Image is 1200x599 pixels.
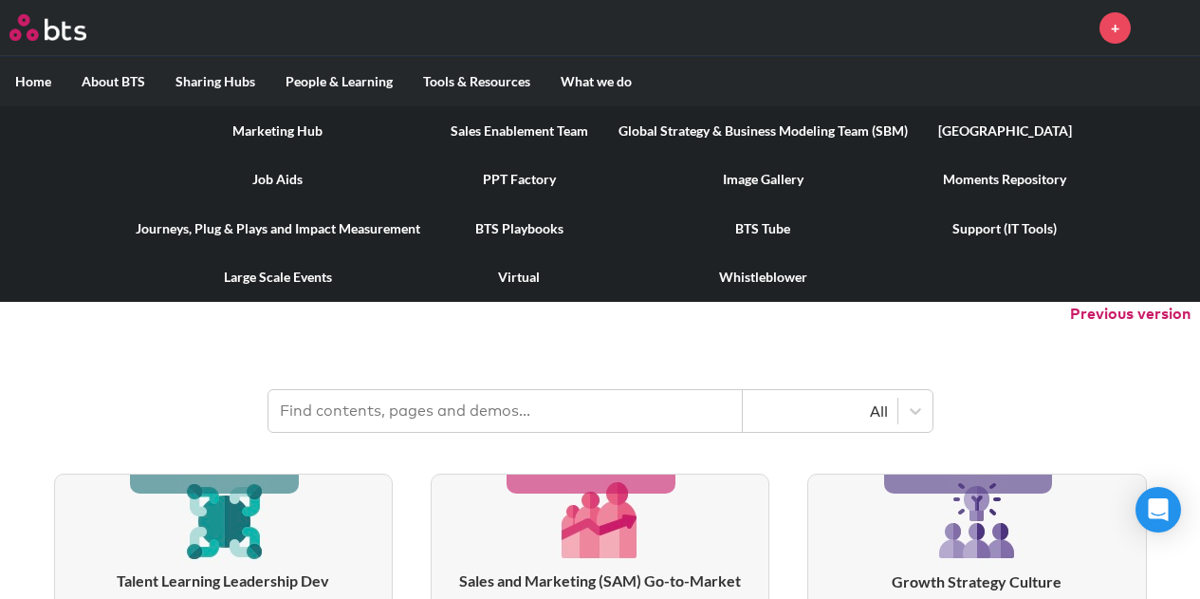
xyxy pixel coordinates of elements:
h3: Talent Learning Leadership Dev [55,571,392,591]
a: Go home [9,14,121,41]
div: Open Intercom Messenger [1135,487,1181,533]
a: + [1099,12,1131,44]
input: Find contents, pages and demos... [268,390,743,432]
label: People & Learning [270,57,408,106]
img: [object Object] [932,475,1023,566]
img: [object Object] [555,475,645,565]
label: Tools & Resources [408,57,545,106]
h3: Growth Strategy Culture [808,571,1145,592]
label: What we do [545,57,647,106]
img: BTS Logo [9,14,86,41]
h3: Sales and Marketing (SAM) Go-to-Market [432,571,768,591]
img: Bobak Shams [1145,5,1191,50]
img: [object Object] [178,475,268,565]
label: Sharing Hubs [160,57,270,106]
label: About BTS [66,57,160,106]
div: All [752,401,888,421]
a: Profile [1145,5,1191,50]
button: Previous version [1070,304,1191,325]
